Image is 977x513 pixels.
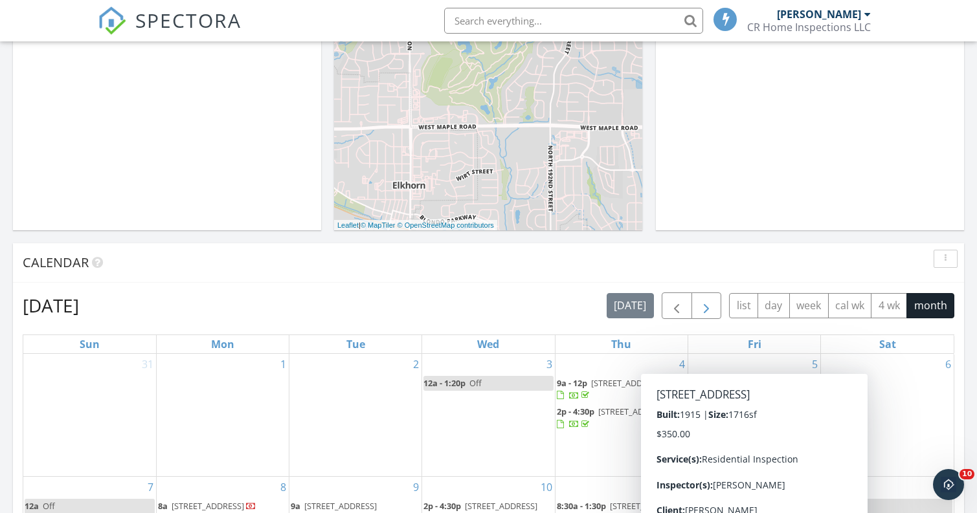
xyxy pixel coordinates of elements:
[822,500,837,512] span: 12a
[337,221,359,229] a: Leaflet
[591,377,664,389] span: [STREET_ADDRESS]
[933,469,964,500] iframe: Intercom live chat
[98,17,241,45] a: SPECTORA
[475,335,502,353] a: Wednesday
[677,354,688,375] a: Go to September 4, 2025
[23,292,79,318] h2: [DATE]
[410,477,421,497] a: Go to September 9, 2025
[555,354,688,477] td: Go to September 4, 2025
[828,293,872,318] button: cal wk
[598,406,671,417] span: [STREET_ADDRESS]
[758,293,790,318] button: day
[745,335,764,353] a: Friday
[410,354,421,375] a: Go to September 2, 2025
[691,292,722,319] button: Next month
[43,500,55,512] span: Off
[943,354,954,375] a: Go to September 6, 2025
[840,500,853,512] span: Off
[557,404,686,432] a: 2p - 4:30p [STREET_ADDRESS]
[688,354,820,477] td: Go to September 5, 2025
[690,377,720,389] span: 2p - 10p
[23,354,156,477] td: Go to August 31, 2025
[334,220,497,231] div: |
[422,354,555,477] td: Go to September 3, 2025
[607,293,654,318] button: [DATE]
[398,221,494,229] a: © OpenStreetMap contributors
[877,335,899,353] a: Saturday
[344,335,368,353] a: Tuesday
[544,354,555,375] a: Go to September 3, 2025
[289,354,422,477] td: Go to September 2, 2025
[98,6,126,35] img: The Best Home Inspection Software - Spectora
[809,354,820,375] a: Go to September 5, 2025
[557,406,594,417] span: 2p - 4:30p
[172,500,244,512] span: [STREET_ADDRESS]
[871,293,907,318] button: 4 wk
[662,292,692,319] button: Previous month
[145,477,156,497] a: Go to September 7, 2025
[444,8,703,34] input: Search everything...
[538,477,555,497] a: Go to September 10, 2025
[906,293,954,318] button: month
[23,254,89,271] span: Calendar
[747,21,871,34] div: CR Home Inspections LLC
[25,500,39,512] span: 12a
[465,500,537,512] span: [STREET_ADDRESS]
[361,221,396,229] a: © MapTiler
[278,477,289,497] a: Go to September 8, 2025
[609,335,634,353] a: Thursday
[557,377,664,401] a: 9a - 12p [STREET_ADDRESS]
[557,500,606,512] span: 8:30a - 1:30p
[557,376,686,404] a: 9a - 12p [STREET_ADDRESS]
[278,354,289,375] a: Go to September 1, 2025
[690,500,732,512] span: 9a - 11:30a
[557,406,671,430] a: 2p - 4:30p [STREET_ADDRESS]
[724,377,736,389] span: Off
[423,377,466,389] span: 12a - 1:20p
[158,500,256,512] a: 8a [STREET_ADDRESS]
[777,8,861,21] div: [PERSON_NAME]
[557,377,587,389] span: 9a - 12p
[789,293,829,318] button: week
[729,293,758,318] button: list
[671,477,688,497] a: Go to September 11, 2025
[156,354,289,477] td: Go to September 1, 2025
[736,500,808,512] span: [STREET_ADDRESS]
[139,354,156,375] a: Go to August 31, 2025
[77,335,102,353] a: Sunday
[960,469,974,479] span: 10
[469,377,482,389] span: Off
[135,6,241,34] span: SPECTORA
[423,500,461,512] span: 2p - 4:30p
[291,500,300,512] span: 9a
[821,354,954,477] td: Go to September 6, 2025
[208,335,237,353] a: Monday
[803,477,820,497] a: Go to September 12, 2025
[158,500,168,512] span: 8a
